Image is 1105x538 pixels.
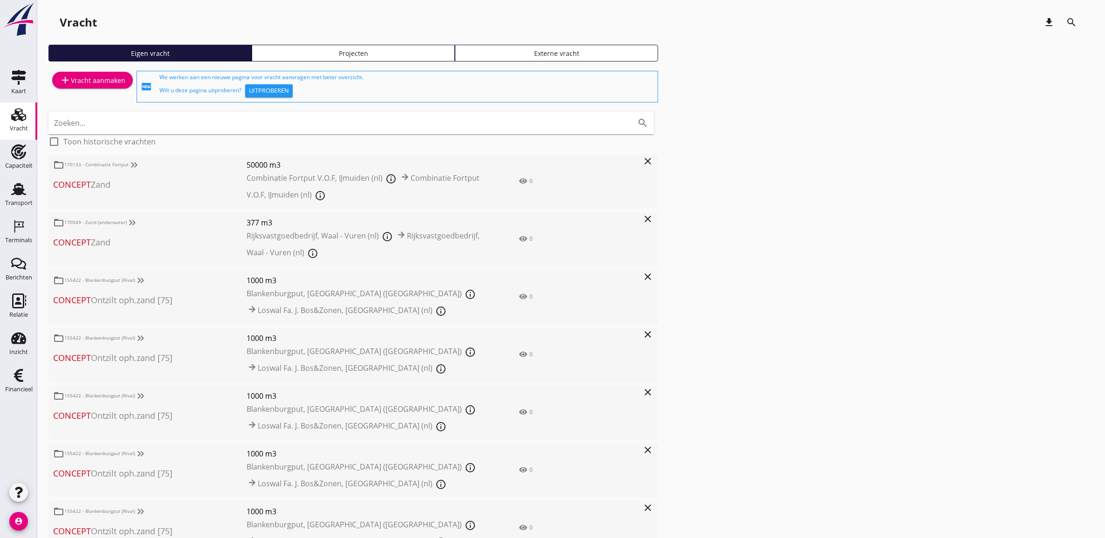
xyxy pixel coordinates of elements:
[256,48,451,58] div: Projecten
[53,294,247,306] span: Ontzilt oph.zand [75]
[435,306,446,317] i: info_outline
[48,45,252,61] a: Eigen vracht
[53,178,247,191] span: Zand
[53,352,247,364] span: Ontzilt oph.zand [75]
[48,270,658,324] a: 155422 - Blankenburgput (Rival) ConceptOntzilt oph.zand [75]1000 m3Blankenburgput, [GEOGRAPHIC_DA...
[459,48,654,58] div: Externe vracht
[247,404,462,414] span: Blankenburgput, [GEOGRAPHIC_DATA] ([GEOGRAPHIC_DATA])
[53,468,91,479] span: Concept
[53,352,91,363] span: Concept
[642,271,653,282] i: close
[53,237,91,248] span: Concept
[10,125,28,131] div: Vracht
[129,159,140,170] i: keyboard_double_arrow_right
[5,237,32,243] div: Terminals
[247,506,488,517] span: 1000 m3
[53,508,146,514] span: 155422 - Blankenburgput (Rival)
[53,48,247,58] div: Eigen vracht
[1043,17,1055,28] i: download
[60,75,125,86] div: Vracht aanmaken
[159,73,654,100] div: We werken aan een nieuwe pagina voor vracht aanvragen met beter overzicht. Wilt u deze pagina uit...
[53,450,146,456] span: 155422 - Blankenburgput (Rival)
[465,347,476,358] i: info_outline
[247,448,488,459] span: 1000 m3
[127,217,138,228] i: keyboard_double_arrow_right
[63,137,156,146] label: Toon historische vrachten
[53,333,64,344] i: folder_open
[11,88,26,94] div: Kaart
[247,519,462,530] span: Blankenburgput, [GEOGRAPHIC_DATA] ([GEOGRAPHIC_DATA])
[141,81,152,92] i: fiber_new
[307,248,318,259] i: info_outline
[315,190,326,201] i: info_outline
[53,506,64,517] i: folder_open
[245,84,293,97] button: Uitproberen
[1066,17,1077,28] i: search
[455,45,658,61] a: Externe vracht
[252,45,455,61] a: Projecten
[465,404,476,415] i: info_outline
[135,448,146,459] i: keyboard_double_arrow_right
[48,155,658,209] a: 170133 - Combinatie Fortput ConceptZand50000 m3Combinatie Fortput V.O.F, IJmuiden (nl)Combinatie ...
[385,173,397,184] i: info_outline
[53,410,91,421] span: Concept
[48,328,658,382] a: 155422 - Blankenburgput (Rival) ConceptOntzilt oph.zand [75]1000 m3Blankenburgput, [GEOGRAPHIC_DA...
[53,277,146,283] span: 155422 - Blankenburgput (Rival)
[5,163,33,169] div: Capaciteit
[637,117,648,129] i: search
[247,173,383,183] span: Combinatie Fortput V.O.F, IJmuiden (nl)
[529,524,533,532] div: 0
[529,235,533,243] div: 0
[135,275,146,286] i: keyboard_double_arrow_right
[53,390,64,402] i: folder_open
[247,390,488,402] span: 1000 m3
[642,387,653,398] i: close
[53,448,64,459] i: folder_open
[247,288,462,299] span: Blankenburgput, [GEOGRAPHIC_DATA] ([GEOGRAPHIC_DATA])
[642,329,653,340] i: close
[53,334,146,341] span: 155422 - Blankenburgput (Rival)
[53,467,247,480] span: Ontzilt oph.zand [75]
[135,333,146,344] i: keyboard_double_arrow_right
[53,159,64,170] i: folder_open
[6,274,32,280] div: Berichten
[53,392,146,399] span: 155422 - Blankenburgput (Rival)
[53,161,140,168] span: 170133 - Combinatie Fortput
[465,462,476,473] i: info_outline
[465,289,476,300] i: info_outline
[529,293,533,301] div: 0
[258,363,432,373] span: Loswal Fa. J. Bos&Zonen, [GEOGRAPHIC_DATA] (nl)
[5,200,33,206] div: Transport
[53,236,247,249] span: Zand
[642,444,653,456] i: close
[642,156,653,167] i: close
[435,421,446,432] i: info_outline
[435,479,446,490] i: info_outline
[53,219,138,225] span: 170049 - Zand (onderwater)
[247,275,488,286] span: 1000 m3
[247,159,488,170] span: 50000 m3
[529,350,533,359] div: 0
[258,421,432,431] span: Loswal Fa. J. Bos&Zonen, [GEOGRAPHIC_DATA] (nl)
[529,177,533,185] div: 0
[52,72,133,89] a: Vracht aanmaken
[53,525,247,538] span: Ontzilt oph.zand [75]
[249,86,289,95] div: Uitproberen
[53,179,91,190] span: Concept
[382,231,393,242] i: info_outline
[53,275,64,286] i: folder_open
[642,213,653,225] i: close
[48,386,658,440] a: 155422 - Blankenburgput (Rival) ConceptOntzilt oph.zand [75]1000 m3Blankenburgput, [GEOGRAPHIC_DA...
[258,305,432,315] span: Loswal Fa. J. Bos&Zonen, [GEOGRAPHIC_DATA] (nl)
[48,443,658,497] a: 155422 - Blankenburgput (Rival) ConceptOntzilt oph.zand [75]1000 m3Blankenburgput, [GEOGRAPHIC_DA...
[60,15,97,30] div: Vracht
[435,363,446,375] i: info_outline
[258,478,432,489] span: Loswal Fa. J. Bos&Zonen, [GEOGRAPHIC_DATA] (nl)
[135,390,146,402] i: keyboard_double_arrow_right
[247,333,488,344] span: 1000 m3
[53,525,91,537] span: Concept
[247,462,462,472] span: Blankenburgput, [GEOGRAPHIC_DATA] ([GEOGRAPHIC_DATA])
[247,346,462,356] span: Blankenburgput, [GEOGRAPHIC_DATA] ([GEOGRAPHIC_DATA])
[465,520,476,531] i: info_outline
[529,408,533,416] div: 0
